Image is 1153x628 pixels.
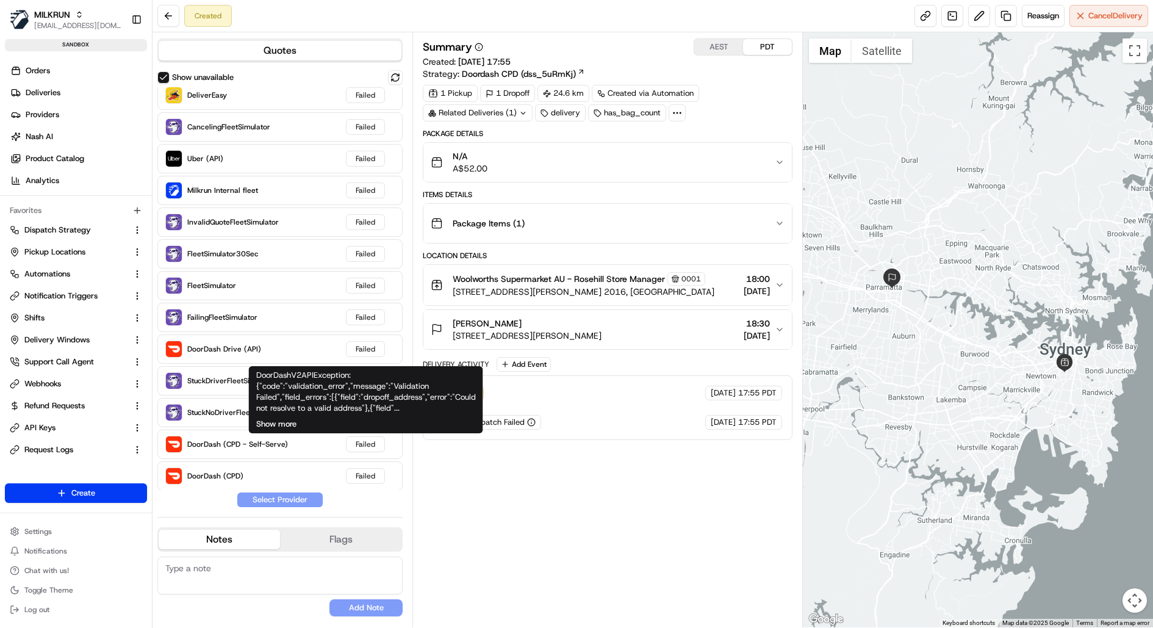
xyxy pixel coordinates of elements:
img: Uber (API) [166,151,182,167]
span: Reassign [1027,10,1059,21]
span: DoorDash (CPD) [187,471,243,481]
span: 17:55 PDT [738,388,777,399]
span: Uber (API) [187,154,223,164]
a: Deliveries [5,83,152,103]
span: StuckDriverFleetSimulator [187,376,276,386]
button: Package Items (1) [423,204,792,243]
span: StuckNoDriverFleetSimulator [187,408,285,417]
span: 17:55 PDT [738,417,777,428]
span: Woolworths Supermarket AU - Rosehill Store Manager [453,273,665,285]
a: Delivery Windows [10,334,128,345]
div: Failed [346,87,385,103]
input: Clear [32,78,201,91]
img: DoorDash Drive (API) [166,341,182,357]
img: InvalidQuoteFleetSimulator [166,214,182,230]
img: FleetSimulator [166,278,182,294]
img: DoorDash (CPD - Self-Serve) [166,436,182,452]
span: Notification Triggers [24,291,98,301]
div: Failed [346,119,385,135]
button: Map camera controls [1122,588,1147,613]
div: Delivery Activity [423,359,489,369]
button: Create [5,483,147,503]
button: Automations [5,264,147,284]
button: Chat with us! [5,562,147,579]
button: Notification Triggers [5,286,147,306]
div: We're available if you need us! [41,128,154,138]
a: Support Call Agent [10,356,128,367]
span: [PERSON_NAME] [453,317,522,330]
button: Start new chat [207,120,222,134]
img: DeliverEasy [166,87,182,103]
h3: Summary [423,42,472,52]
span: Create [71,488,95,499]
button: Webhooks [5,374,147,394]
div: 24.6 km [537,85,589,102]
span: Dispatch Strategy [24,225,91,236]
span: Webhooks [24,378,61,389]
div: 1 Dropoff [480,85,535,102]
span: [EMAIL_ADDRESS][DOMAIN_NAME] [34,21,121,31]
span: Automations [24,269,70,280]
span: API Keys [24,422,56,433]
a: Notification Triggers [10,291,128,301]
div: Failed [346,468,385,484]
button: Reassign [1022,5,1065,27]
div: Failed [346,341,385,357]
span: [DATE] 17:55 [458,56,511,67]
img: FailingFleetSimulator [166,309,182,325]
span: DoorDash (CPD - Self-Serve) [187,439,288,449]
a: Refund Requests [10,400,128,411]
span: Milkrun Internal fleet [187,186,258,195]
img: StuckDriverFleetSimulator [166,373,182,389]
span: Cancel Delivery [1088,10,1143,21]
a: API Keys [10,422,128,433]
span: Request Logs [24,444,73,455]
span: Notifications [24,546,67,556]
span: N/A [453,150,487,162]
button: MILKRUNMILKRUN[EMAIL_ADDRESS][DOMAIN_NAME] [5,5,126,34]
div: delivery [535,104,586,121]
a: Report a map error [1101,619,1149,626]
span: Support Call Agent [24,356,94,367]
button: Show satellite imagery [852,38,912,63]
span: Product Catalog [26,153,84,164]
a: Request Logs [10,444,128,455]
span: 0001 [681,274,701,284]
span: Deliveries [26,87,60,98]
div: Strategy: [423,68,585,80]
div: Failed [346,278,385,294]
span: Providers [26,109,59,120]
img: DoorDash (CPD) [166,468,182,484]
a: Open this area in Google Maps (opens a new window) [806,612,846,627]
button: Request Logs [5,440,147,460]
span: 18:00 [744,273,770,285]
button: Support Call Agent [5,352,147,372]
span: Map data ©2025 Google [1002,619,1069,626]
button: [PERSON_NAME][STREET_ADDRESS][PERSON_NAME]18:30[DATE] [423,310,792,349]
div: Failed [346,151,385,167]
a: Automations [10,269,128,280]
span: [DATE] [711,417,736,428]
p: Welcome 👋 [12,48,222,68]
span: Orders [26,65,50,76]
button: Quotes [159,41,401,60]
button: Woolworths Supermarket AU - Rosehill Store Manager0001[STREET_ADDRESS][PERSON_NAME] 2016, [GEOGRA... [423,265,792,305]
span: [STREET_ADDRESS][PERSON_NAME] [453,330,602,342]
a: Powered byPylon [86,206,148,215]
button: CancelDelivery [1069,5,1148,27]
span: Delivery Windows [24,334,90,345]
span: 18:30 [744,317,770,330]
img: 1736555255976-a54dd68f-1ca7-489b-9aae-adbdc363a1c4 [12,116,34,138]
span: [DATE] [711,388,736,399]
span: Pylon [121,206,148,215]
button: Pickup Locations [5,242,147,262]
a: Providers [5,105,152,125]
span: API Documentation [115,176,196,189]
button: Show street map [809,38,852,63]
div: Items Details [423,190,792,200]
span: Created: [423,56,511,68]
button: Settings [5,523,147,540]
a: 📗Knowledge Base [7,171,98,193]
div: Location Details [423,251,792,261]
label: Show unavailable [172,72,234,83]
